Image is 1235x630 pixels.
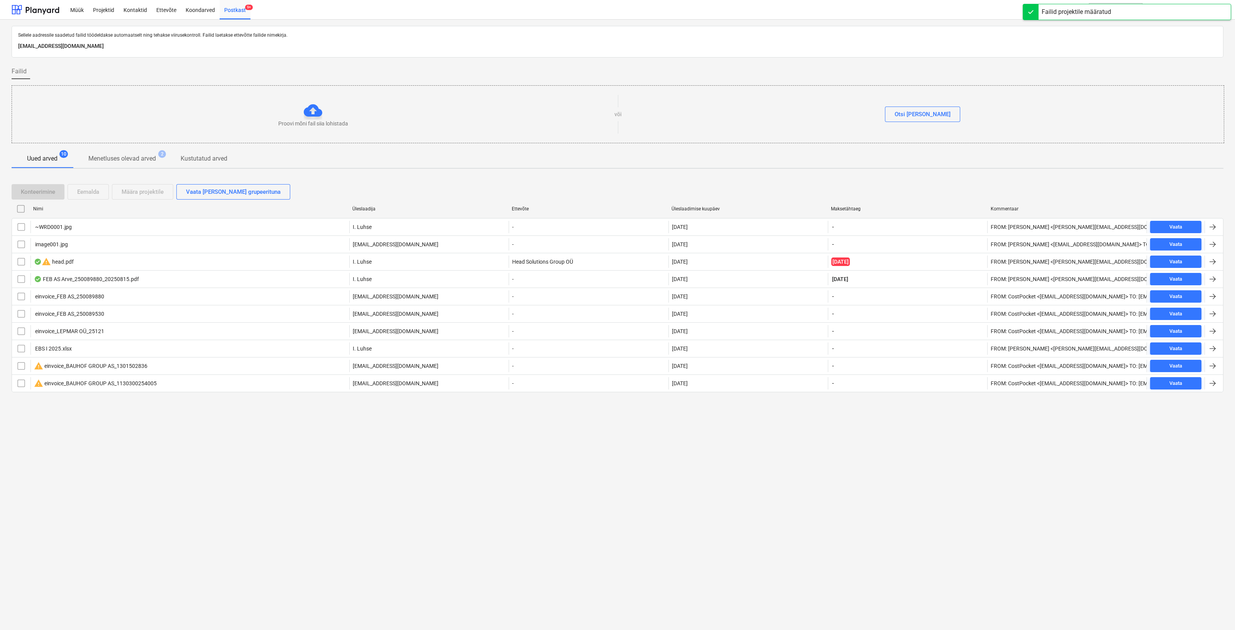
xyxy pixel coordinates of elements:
[353,310,438,318] p: [EMAIL_ADDRESS][DOMAIN_NAME]
[509,377,668,390] div: -
[672,241,688,247] div: [DATE]
[672,345,688,352] div: [DATE]
[353,240,438,248] p: [EMAIL_ADDRESS][DOMAIN_NAME]
[34,361,43,371] span: warning
[509,273,668,285] div: -
[34,293,104,300] div: einvoice_FEB AS_250089880
[34,311,104,317] div: einvoice_FEB AS_250089530
[34,361,147,371] div: einvoice_BAUHOF GROUP AS_1301502836
[831,293,835,300] span: -
[831,310,835,318] span: -
[34,224,72,230] div: ~WRD0001.jpg
[34,379,43,388] span: warning
[353,275,372,283] p: I. Luhse
[991,206,1144,212] div: Kommentaar
[672,328,688,334] div: [DATE]
[831,275,849,283] span: [DATE]
[181,154,227,163] p: Kustutatud arved
[831,206,984,212] div: Maksetähtaeg
[1150,238,1201,251] button: Vaata
[34,241,68,247] div: image001.jpg
[509,360,668,372] div: -
[1169,327,1182,336] div: Vaata
[353,258,372,266] p: I. Luhse
[509,256,668,268] div: Head Solutions Group OÜ
[509,325,668,337] div: -
[278,120,348,127] p: Proovi mõni fail siia lohistada
[1150,360,1201,372] button: Vaata
[353,345,372,352] p: I. Luhse
[186,187,281,197] div: Vaata [PERSON_NAME] grupeerituna
[353,362,438,370] p: [EMAIL_ADDRESS][DOMAIN_NAME]
[1169,257,1182,266] div: Vaata
[1150,308,1201,320] button: Vaata
[672,206,825,212] div: Üleslaadimise kuupäev
[353,379,438,387] p: [EMAIL_ADDRESS][DOMAIN_NAME]
[12,85,1224,143] div: Proovi mõni fail siia lohistadavõiOtsi [PERSON_NAME]
[1150,221,1201,233] button: Vaata
[895,109,951,119] div: Otsi [PERSON_NAME]
[831,379,835,387] span: -
[831,223,835,231] span: -
[512,206,665,212] div: Ettevõte
[42,257,51,266] span: warning
[1042,7,1111,17] div: Failid projektile määratud
[672,293,688,300] div: [DATE]
[1169,344,1182,353] div: Vaata
[27,154,58,163] p: Uued arved
[1150,256,1201,268] button: Vaata
[509,308,668,320] div: -
[831,240,835,248] span: -
[34,276,139,282] div: FEB AS Arve_250089880_20250815.pdf
[12,67,27,76] span: Failid
[672,363,688,369] div: [DATE]
[245,5,253,10] span: 9+
[34,276,42,282] div: Andmed failist loetud
[1196,593,1235,630] iframe: Chat Widget
[672,276,688,282] div: [DATE]
[34,379,157,388] div: einvoice_BAUHOF GROUP AS_1130300254005
[1150,273,1201,285] button: Vaata
[88,154,156,163] p: Menetluses olevad arved
[1150,325,1201,337] button: Vaata
[672,311,688,317] div: [DATE]
[352,206,506,212] div: Üleslaadija
[34,345,72,352] div: EBS I 2025.xlsx
[831,362,835,370] span: -
[18,32,1217,39] p: Sellele aadressile saadetud failid töödeldakse automaatselt ning tehakse viirusekontroll. Failid ...
[33,206,346,212] div: Nimi
[1150,377,1201,390] button: Vaata
[353,293,438,300] p: [EMAIL_ADDRESS][DOMAIN_NAME]
[509,238,668,251] div: -
[1169,223,1182,232] div: Vaata
[509,221,668,233] div: -
[885,107,960,122] button: Otsi [PERSON_NAME]
[831,257,850,266] span: [DATE]
[831,345,835,352] span: -
[1169,275,1182,284] div: Vaata
[353,223,372,231] p: I. Luhse
[1169,310,1182,318] div: Vaata
[1169,240,1182,249] div: Vaata
[158,150,166,158] span: 2
[1196,593,1235,630] div: Vestlusvidin
[34,259,42,265] div: Andmed failist loetud
[672,224,688,230] div: [DATE]
[509,342,668,355] div: -
[59,150,68,158] span: 10
[1169,362,1182,371] div: Vaata
[614,110,622,118] p: või
[18,42,1217,51] p: [EMAIL_ADDRESS][DOMAIN_NAME]
[509,290,668,303] div: -
[34,257,74,266] div: head.pdf
[176,184,290,200] button: Vaata [PERSON_NAME] grupeerituna
[1150,290,1201,303] button: Vaata
[831,327,835,335] span: -
[1169,292,1182,301] div: Vaata
[1150,342,1201,355] button: Vaata
[353,327,438,335] p: [EMAIL_ADDRESS][DOMAIN_NAME]
[672,380,688,386] div: [DATE]
[1169,379,1182,388] div: Vaata
[34,328,104,334] div: einvoice_LEPMAR OÜ_25121
[672,259,688,265] div: [DATE]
